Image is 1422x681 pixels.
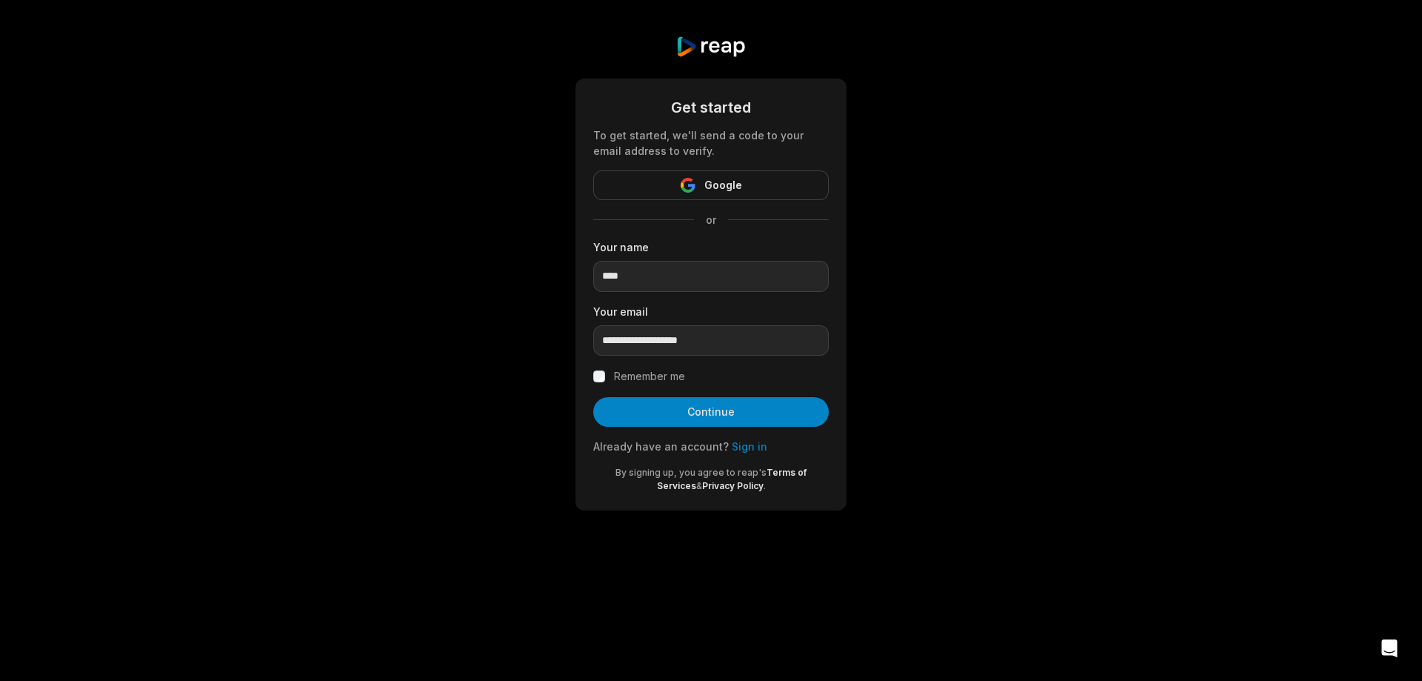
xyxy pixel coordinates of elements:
button: Google [593,170,829,200]
span: Already have an account? [593,440,729,453]
label: Remember me [614,368,685,385]
span: . [764,480,766,491]
img: reap [675,36,746,58]
a: Privacy Policy [702,480,764,491]
button: Continue [593,397,829,427]
span: Google [704,176,742,194]
label: Your email [593,304,829,319]
label: Your name [593,239,829,255]
div: Get started [593,96,829,119]
span: By signing up, you agree to reap's [615,467,767,478]
div: Open Intercom Messenger [1372,631,1407,666]
a: Sign in [732,440,767,453]
span: & [696,480,702,491]
span: or [694,212,728,227]
div: To get started, we'll send a code to your email address to verify. [593,127,829,159]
